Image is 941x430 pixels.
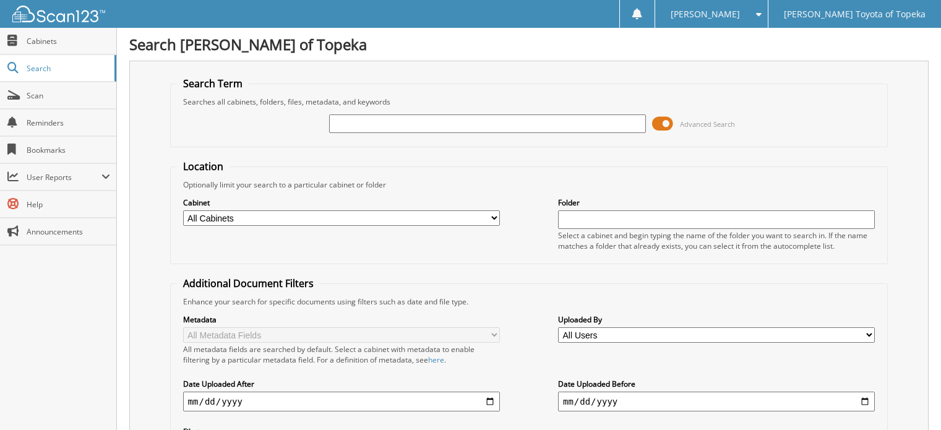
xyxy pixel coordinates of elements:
[558,379,875,389] label: Date Uploaded Before
[177,277,320,290] legend: Additional Document Filters
[12,6,105,22] img: scan123-logo-white.svg
[27,90,110,101] span: Scan
[177,296,882,307] div: Enhance your search for specific documents using filters such as date and file type.
[558,392,875,411] input: end
[784,11,926,18] span: [PERSON_NAME] Toyota of Topeka
[177,77,249,90] legend: Search Term
[27,226,110,237] span: Announcements
[428,355,444,365] a: here
[680,119,735,129] span: Advanced Search
[27,63,108,74] span: Search
[27,145,110,155] span: Bookmarks
[27,118,110,128] span: Reminders
[558,230,875,251] div: Select a cabinet and begin typing the name of the folder you want to search in. If the name match...
[177,97,882,107] div: Searches all cabinets, folders, files, metadata, and keywords
[27,36,110,46] span: Cabinets
[183,379,500,389] label: Date Uploaded After
[27,172,101,183] span: User Reports
[558,197,875,208] label: Folder
[183,344,500,365] div: All metadata fields are searched by default. Select a cabinet with metadata to enable filtering b...
[671,11,740,18] span: [PERSON_NAME]
[183,197,500,208] label: Cabinet
[129,34,929,54] h1: Search [PERSON_NAME] of Topeka
[27,199,110,210] span: Help
[177,160,230,173] legend: Location
[177,179,882,190] div: Optionally limit your search to a particular cabinet or folder
[183,314,500,325] label: Metadata
[558,314,875,325] label: Uploaded By
[183,392,500,411] input: start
